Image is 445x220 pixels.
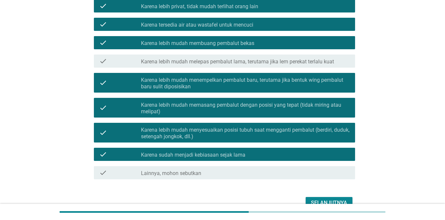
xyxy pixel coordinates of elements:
[306,197,352,209] button: Selanjutnya
[141,3,258,10] label: Karena lebih privat, tidak mudah terlihat orang lain
[99,150,107,158] i: check
[141,40,254,47] label: Karena lebih mudah membuang pembalut bekas
[141,170,201,177] label: Lainnya, mohon sebutkan
[99,100,107,115] i: check
[141,22,253,28] label: Karena tersedia air atau wastafel untuk mencuci
[99,76,107,90] i: check
[141,58,334,65] label: Karena lebih mudah melepas pembalut lama, terutama jika lem perekat terlalu kuat
[99,125,107,140] i: check
[99,39,107,47] i: check
[99,169,107,177] i: check
[141,102,350,115] label: Karena lebih mudah memasang pembalut dengan posisi yang tepat (tidak miring atau melipat)
[99,2,107,10] i: check
[311,199,347,207] div: Selanjutnya
[141,127,350,140] label: Karena lebih mudah menyesuaikan posisi tubuh saat mengganti pembalut (berdiri, duduk, setengah jo...
[99,57,107,65] i: check
[99,20,107,28] i: check
[141,152,245,158] label: Karena sudah menjadi kebiasaan sejak lama
[141,77,350,90] label: Karena lebih mudah menempelkan pembalut baru, terutama jika bentuk wing pembalut baru sulit dipos...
